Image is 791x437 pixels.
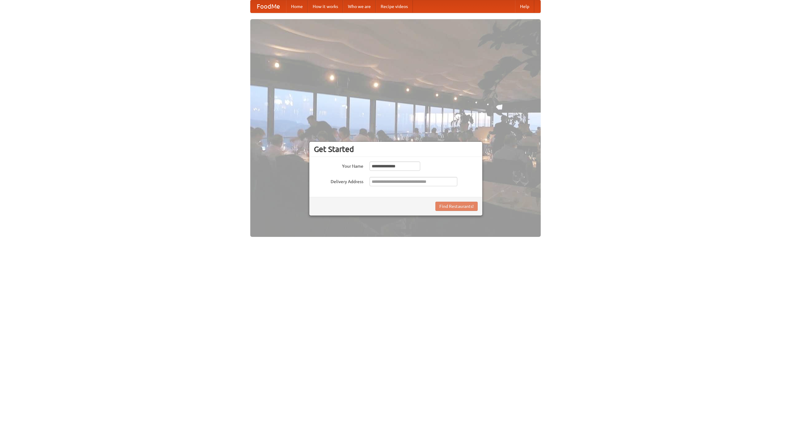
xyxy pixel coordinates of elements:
a: How it works [308,0,343,13]
label: Your Name [314,162,363,169]
a: Recipe videos [376,0,413,13]
button: Find Restaurants! [435,202,478,211]
a: Who we are [343,0,376,13]
a: FoodMe [251,0,286,13]
a: Help [515,0,534,13]
h3: Get Started [314,145,478,154]
label: Delivery Address [314,177,363,185]
a: Home [286,0,308,13]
